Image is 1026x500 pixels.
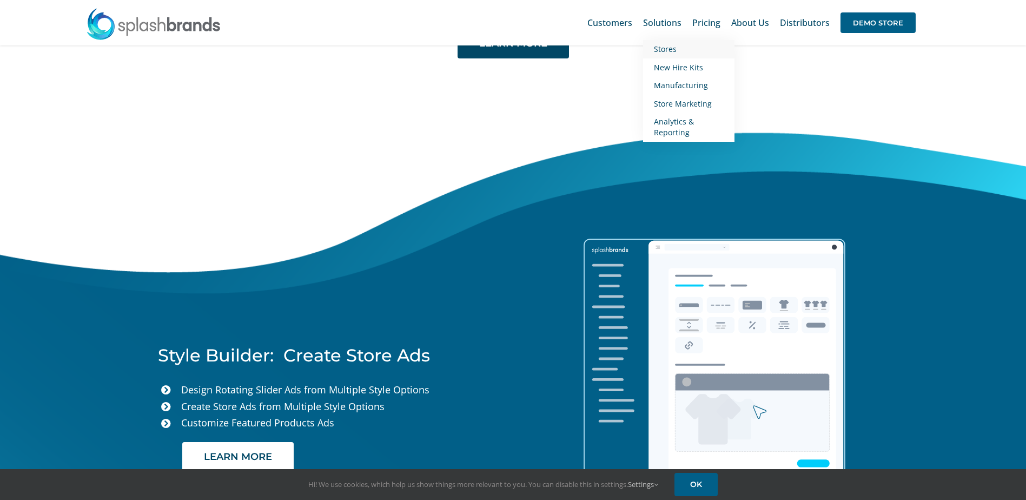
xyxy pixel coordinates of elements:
[840,5,916,40] a: DEMO STORE
[654,116,694,137] span: Analytics & Reporting
[643,18,681,27] span: Solutions
[654,80,708,90] span: Manufacturing
[587,5,916,40] nav: Main Menu Sticky
[643,40,734,58] a: Stores
[628,479,658,489] a: Settings
[643,113,734,141] a: Analytics & Reporting
[674,473,718,496] a: OK
[587,5,632,40] a: Customers
[182,442,294,472] a: LEARN MORE
[181,400,385,413] span: Create Store Ads from Multiple Style Options
[643,76,734,95] a: Manufacturing
[654,98,712,109] span: Store Marketing
[643,95,734,113] a: Store Marketing
[731,18,769,27] span: About Us
[204,451,272,463] span: LEARN MORE
[654,44,677,54] span: Stores
[181,383,429,396] span: Design Rotating Slider Ads from Multiple Style Options
[86,8,221,40] img: SplashBrands.com Logo
[780,5,830,40] a: Distributors
[587,18,632,27] span: Customers
[643,58,734,77] a: New Hire Kits
[692,5,720,40] a: Pricing
[840,12,916,33] span: DEMO STORE
[692,18,720,27] span: Pricing
[654,62,703,73] span: New Hire Kits
[181,416,334,429] span: Customize Featured Products Ads
[158,345,430,366] span: Style Builder: Create Store Ads
[780,18,830,27] span: Distributors
[308,479,658,489] span: Hi! We use cookies, which help us show things more relevant to you. You can disable this in setti...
